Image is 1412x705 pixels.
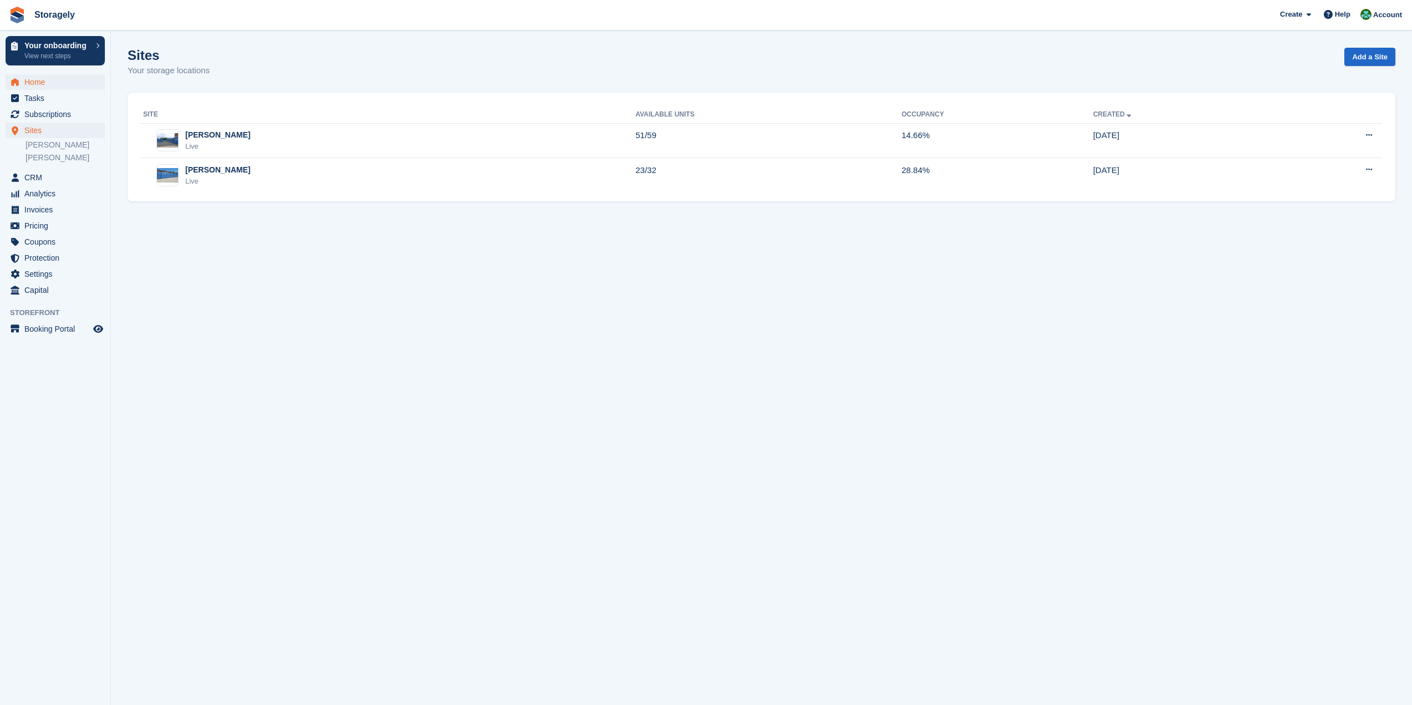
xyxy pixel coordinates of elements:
[128,48,210,63] h1: Sites
[1280,9,1302,20] span: Create
[6,106,105,122] a: menu
[92,322,105,336] a: Preview store
[24,186,91,201] span: Analytics
[128,64,210,77] p: Your storage locations
[6,321,105,337] a: menu
[6,282,105,298] a: menu
[24,234,91,250] span: Coupons
[6,186,105,201] a: menu
[902,106,1093,124] th: Occupancy
[6,123,105,138] a: menu
[6,234,105,250] a: menu
[141,106,635,124] th: Site
[24,321,91,337] span: Booking Portal
[30,6,79,24] a: Storagely
[1360,9,1371,20] img: Notifications
[24,51,90,61] p: View next steps
[24,170,91,185] span: CRM
[6,202,105,217] a: menu
[1344,48,1395,66] a: Add a Site
[902,123,1093,158] td: 14.66%
[24,42,90,49] p: Your onboarding
[9,7,26,23] img: stora-icon-8386f47178a22dfd0bd8f6a31ec36ba5ce8667c1dd55bd0f319d3a0aa187defe.svg
[10,307,110,318] span: Storefront
[6,250,105,266] a: menu
[1373,9,1402,21] span: Account
[24,123,91,138] span: Sites
[26,153,105,163] a: [PERSON_NAME]
[6,266,105,282] a: menu
[185,141,250,152] div: Live
[24,250,91,266] span: Protection
[6,74,105,90] a: menu
[24,74,91,90] span: Home
[24,282,91,298] span: Capital
[24,218,91,234] span: Pricing
[24,202,91,217] span: Invoices
[1093,110,1133,118] a: Created
[6,36,105,65] a: Your onboarding View next steps
[157,133,178,148] img: Image of Dudley site
[24,266,91,282] span: Settings
[1093,123,1276,158] td: [DATE]
[1335,9,1350,20] span: Help
[157,168,178,182] img: Image of Preston site
[902,158,1093,192] td: 28.84%
[185,129,250,141] div: [PERSON_NAME]
[185,176,250,187] div: Live
[635,123,902,158] td: 51/59
[6,90,105,106] a: menu
[6,218,105,234] a: menu
[635,106,902,124] th: Available Units
[635,158,902,192] td: 23/32
[24,90,91,106] span: Tasks
[6,170,105,185] a: menu
[24,106,91,122] span: Subscriptions
[185,164,250,176] div: [PERSON_NAME]
[26,140,105,150] a: [PERSON_NAME]
[1093,158,1276,192] td: [DATE]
